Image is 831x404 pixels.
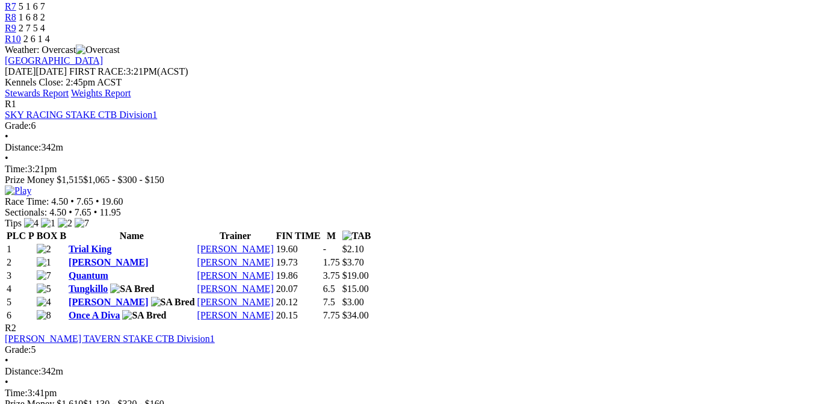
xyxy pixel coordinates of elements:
[5,77,826,88] div: Kennels Close: 2:45pm ACST
[19,1,45,11] span: 5 1 6 7
[49,207,66,217] span: 4.50
[5,218,22,228] span: Tips
[37,297,51,308] img: 4
[69,284,108,294] a: Tungkillo
[5,377,8,387] span: •
[75,218,89,229] img: 7
[58,218,72,229] img: 2
[323,297,335,307] text: 7.5
[6,283,35,295] td: 4
[76,196,93,207] span: 7.65
[94,207,97,217] span: •
[197,257,274,267] a: [PERSON_NAME]
[7,231,26,241] span: PLC
[5,366,41,376] span: Distance:
[99,207,120,217] span: 11.95
[276,230,321,242] th: FIN TIME
[69,66,188,76] span: 3:21PM(ACST)
[276,270,321,282] td: 19.86
[5,34,21,44] a: R10
[197,310,274,320] a: [PERSON_NAME]
[6,270,35,282] td: 3
[69,257,148,267] a: [PERSON_NAME]
[5,120,31,131] span: Grade:
[5,55,103,66] a: [GEOGRAPHIC_DATA]
[69,244,111,254] a: Trial King
[323,270,340,281] text: 3.75
[5,142,826,153] div: 342m
[37,284,51,294] img: 5
[75,207,91,217] span: 7.65
[69,66,126,76] span: FIRST RACE:
[276,309,321,322] td: 20.15
[197,244,274,254] a: [PERSON_NAME]
[5,388,826,399] div: 3:41pm
[323,284,335,294] text: 6.5
[5,45,120,55] span: Weather: Overcast
[342,310,369,320] span: $34.00
[276,283,321,295] td: 20.07
[342,297,364,307] span: $3.00
[323,230,341,242] th: M
[71,88,131,98] a: Weights Report
[70,196,74,207] span: •
[342,231,371,241] img: TAB
[5,142,41,152] span: Distance:
[342,257,364,267] span: $3.70
[5,323,16,333] span: R2
[37,270,51,281] img: 7
[122,310,166,321] img: SA Bred
[5,12,16,22] a: R8
[19,12,45,22] span: 1 6 8 2
[342,244,364,254] span: $2.10
[5,175,826,185] div: Prize Money $1,515
[5,23,16,33] a: R9
[323,310,340,320] text: 7.75
[323,244,326,254] text: -
[5,88,69,98] a: Stewards Report
[5,196,49,207] span: Race Time:
[23,34,50,44] span: 2 6 1 4
[37,231,58,241] span: BOX
[5,66,36,76] span: [DATE]
[102,196,123,207] span: 19.60
[69,207,72,217] span: •
[6,296,35,308] td: 5
[110,284,154,294] img: SA Bred
[19,23,45,33] span: 2 7 5 4
[323,257,340,267] text: 1.75
[276,243,321,255] td: 19.60
[76,45,120,55] img: Overcast
[68,230,196,242] th: Name
[197,270,274,281] a: [PERSON_NAME]
[37,257,51,268] img: 1
[5,120,826,131] div: 6
[197,284,274,294] a: [PERSON_NAME]
[5,99,16,109] span: R1
[69,270,108,281] a: Quantum
[5,110,157,120] a: SKY RACING STAKE CTB Division1
[5,1,16,11] a: R7
[5,131,8,141] span: •
[5,344,31,355] span: Grade:
[5,164,826,175] div: 3:21pm
[51,196,68,207] span: 4.50
[37,310,51,321] img: 8
[342,284,369,294] span: $15.00
[96,196,99,207] span: •
[69,297,148,307] a: [PERSON_NAME]
[6,243,35,255] td: 1
[24,218,39,229] img: 4
[5,344,826,355] div: 5
[5,153,8,163] span: •
[197,297,274,307] a: [PERSON_NAME]
[6,256,35,269] td: 2
[69,310,120,320] a: Once A Diva
[5,66,67,76] span: [DATE]
[276,256,321,269] td: 19.73
[342,270,369,281] span: $19.00
[151,297,195,308] img: SA Bred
